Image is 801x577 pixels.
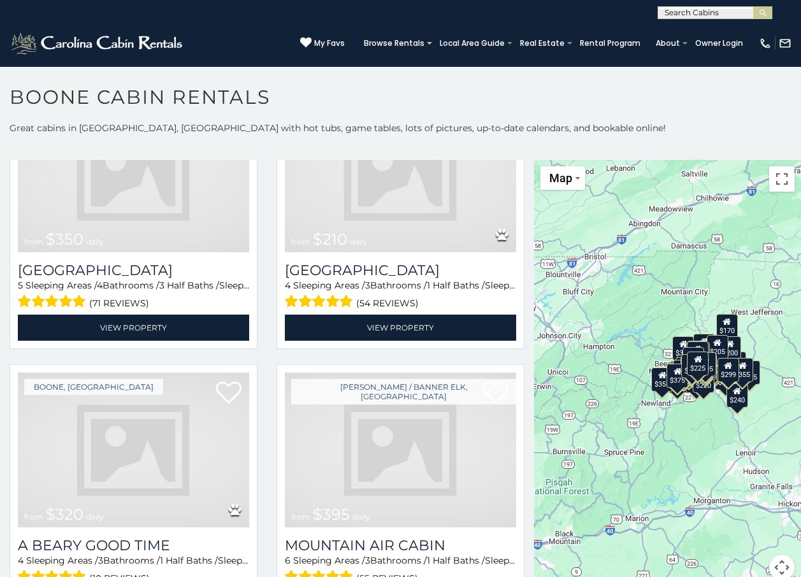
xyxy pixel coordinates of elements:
a: View Property [18,315,249,341]
a: Mountain Air Cabin from $395 daily [285,373,516,527]
span: 4 [285,280,291,291]
span: daily [86,237,104,246]
img: White-1-2.png [10,31,186,56]
span: $395 [313,505,350,524]
div: $375 [667,364,688,388]
span: 1 Half Baths / [427,280,485,291]
a: [GEOGRAPHIC_DATA] [285,262,516,279]
a: Add to favorites [216,380,242,407]
img: mail-regular-white.png [779,37,791,50]
button: Toggle fullscreen view [769,166,795,192]
div: $395 [681,354,703,378]
div: $205 [706,335,728,359]
img: Willow Valley View [285,97,516,252]
a: Owner Login [689,34,749,52]
span: 1 Half Baths / [427,555,485,566]
div: $355 [651,367,673,392]
span: Map [549,171,572,185]
span: $210 [313,230,347,248]
span: from [291,237,310,246]
span: 14 [249,555,257,566]
a: About [649,34,686,52]
img: Mountain Air Cabin [285,373,516,527]
span: daily [86,512,104,522]
span: $350 [46,230,83,248]
img: phone-regular-white.png [759,37,772,50]
span: daily [350,237,368,246]
div: $320 [693,334,714,358]
div: $410 [682,347,704,371]
div: $425 [686,341,708,366]
div: $240 [726,383,747,408]
div: $200 [719,336,740,360]
a: Local Area Guide [433,34,511,52]
div: Sleeping Areas / Bathrooms / Sleeps: [18,279,249,311]
a: My Favs [300,37,345,50]
span: 3 [365,280,370,291]
span: 3 [98,555,103,566]
a: [PERSON_NAME] / Banner Elk, [GEOGRAPHIC_DATA] [291,379,516,404]
div: $225 [687,352,709,376]
button: Change map style [540,166,585,190]
span: 4 [97,280,103,291]
h3: Willow Valley View [285,262,516,279]
span: from [24,512,43,522]
div: $305 [672,336,694,360]
a: Boone, [GEOGRAPHIC_DATA] [24,379,163,395]
a: Mountain Air Cabin [285,537,516,554]
span: 3 [365,555,370,566]
span: 1 Half Baths / [160,555,218,566]
a: Blackberry Ridge from $350 daily [18,97,249,252]
div: $675 [695,353,716,378]
div: $395 [694,352,716,376]
img: A Beary Good Time [18,373,249,527]
a: [GEOGRAPHIC_DATA] [18,262,249,279]
span: from [24,237,43,246]
div: $220 [692,369,714,393]
span: My Favs [314,38,345,49]
span: 3 Half Baths / [159,280,219,291]
a: A Beary Good Time from $320 daily [18,373,249,527]
span: 5 [18,280,23,291]
span: $320 [46,505,83,524]
a: Rental Program [574,34,647,52]
span: (71 reviews) [89,295,149,311]
div: $170 [716,314,737,338]
a: View Property [285,315,516,341]
div: $185 [738,360,760,385]
a: Willow Valley View from $210 daily [285,97,516,252]
span: daily [352,512,370,522]
a: Real Estate [514,34,571,52]
span: 6 [285,555,291,566]
div: $355 [732,358,753,382]
a: Browse Rentals [357,34,431,52]
img: Blackberry Ridge [18,97,249,252]
span: 4 [18,555,24,566]
span: 17 [516,555,524,566]
div: $299 [717,358,739,382]
span: from [291,512,310,522]
h3: Blackberry Ridge [18,262,249,279]
a: A Beary Good Time [18,537,249,554]
span: (54 reviews) [356,295,419,311]
span: 13 [516,280,524,291]
div: Sleeping Areas / Bathrooms / Sleeps: [285,279,516,311]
